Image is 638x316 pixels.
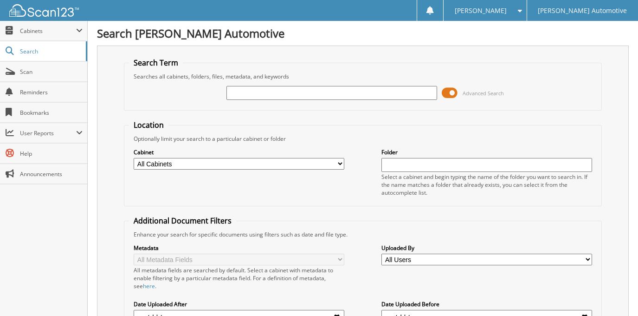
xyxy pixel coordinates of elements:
[20,27,76,35] span: Cabinets
[134,148,344,156] label: Cabinet
[381,148,592,156] label: Folder
[455,8,507,13] span: [PERSON_NAME]
[381,173,592,197] div: Select a cabinet and begin typing the name of the folder you want to search in. If the name match...
[143,282,155,290] a: here
[134,300,344,308] label: Date Uploaded After
[381,300,592,308] label: Date Uploaded Before
[20,109,83,117] span: Bookmarks
[20,150,83,158] span: Help
[20,88,83,96] span: Reminders
[129,72,596,80] div: Searches all cabinets, folders, files, metadata, and keywords
[129,135,596,143] div: Optionally limit your search to a particular cabinet or folder
[20,170,83,178] span: Announcements
[463,90,504,97] span: Advanced Search
[20,68,83,76] span: Scan
[134,244,344,252] label: Metadata
[129,120,168,130] legend: Location
[20,129,76,137] span: User Reports
[538,8,627,13] span: [PERSON_NAME] Automotive
[381,244,592,252] label: Uploaded By
[129,216,236,226] legend: Additional Document Filters
[97,26,629,41] h1: Search [PERSON_NAME] Automotive
[129,230,596,238] div: Enhance your search for specific documents using filters such as date and file type.
[20,47,81,55] span: Search
[9,4,79,17] img: scan123-logo-white.svg
[129,58,183,68] legend: Search Term
[134,266,344,290] div: All metadata fields are searched by default. Select a cabinet with metadata to enable filtering b...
